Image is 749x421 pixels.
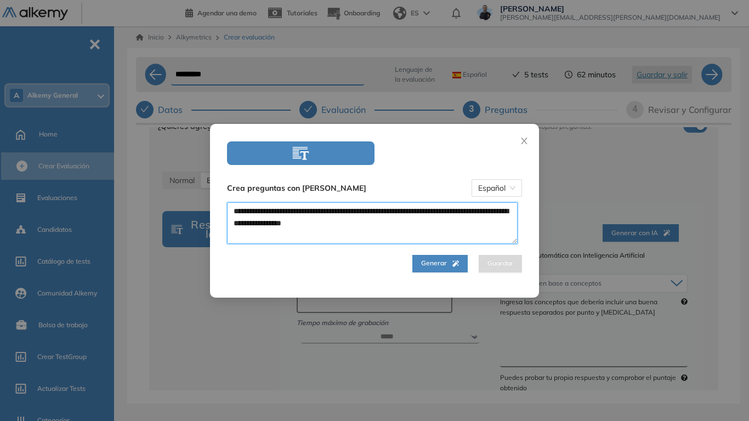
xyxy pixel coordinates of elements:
button: Guardar [479,255,522,272]
span: Generar [421,258,459,269]
button: Generar [412,255,468,272]
div: Widget de chat [694,368,749,421]
button: Close [509,124,539,153]
span: Guardar [487,258,513,269]
b: Crea preguntas con [PERSON_NAME] [227,182,366,194]
iframe: Chat Widget [694,368,749,421]
span: close [520,136,529,145]
span: Español [478,180,515,196]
